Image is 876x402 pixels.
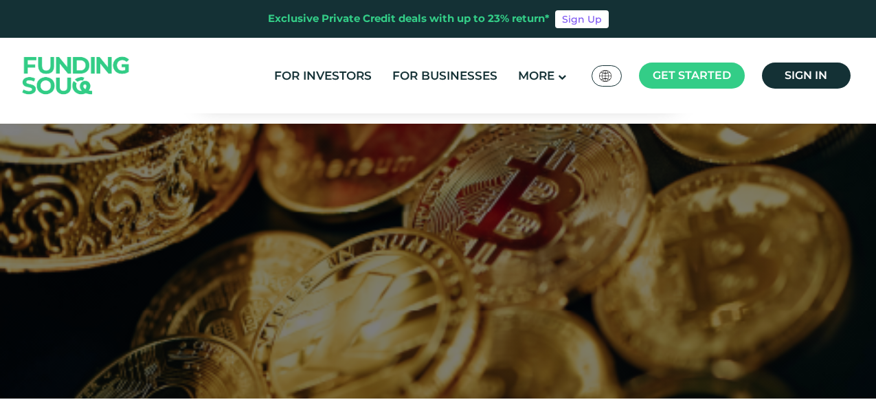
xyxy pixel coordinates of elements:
span: Sign in [785,69,827,82]
span: More [518,69,554,82]
a: Sign Up [555,10,609,28]
img: Logo [9,41,144,110]
a: For Investors [271,65,375,87]
span: Get started [653,69,731,82]
img: SA Flag [599,70,611,82]
a: Sign in [762,63,851,89]
a: For Businesses [389,65,501,87]
div: Exclusive Private Credit deals with up to 23% return* [268,11,550,27]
